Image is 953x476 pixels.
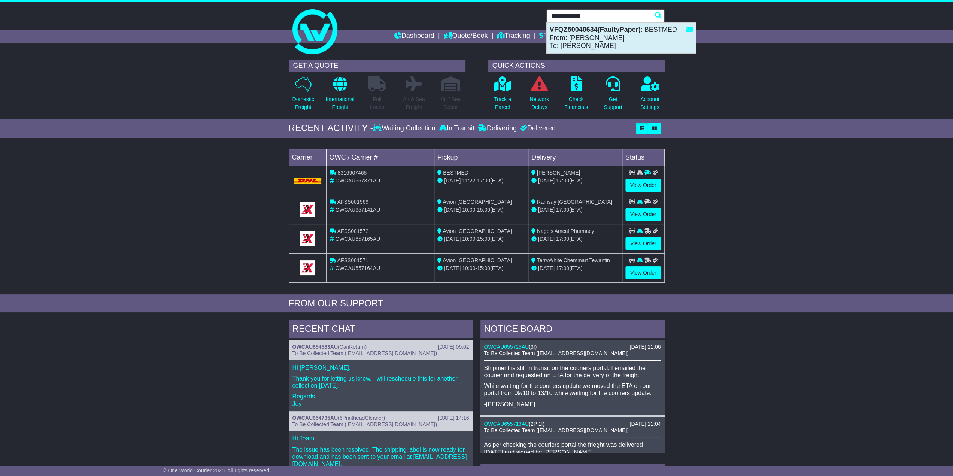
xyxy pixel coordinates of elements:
span: 17:00 [556,236,569,242]
div: [DATE] 14:16 [438,415,469,421]
div: [DATE] 09:02 [438,344,469,350]
a: View Order [625,179,661,192]
p: Network Delays [529,95,549,111]
div: Waiting Collection [373,124,437,133]
a: CheckFinancials [564,76,588,115]
div: ( ) [484,344,661,350]
p: Air / Sea Depot [441,95,461,111]
span: 10:00 [462,265,475,271]
span: [DATE] [444,178,461,184]
span: [DATE] [444,236,461,242]
p: Thank you for letting us know. I will reschedule this for another collection [DATE]. [292,375,469,389]
span: Avion [GEOGRAPHIC_DATA] [443,199,512,205]
div: ( ) [484,421,661,427]
a: View Order [625,266,661,279]
p: Domestic Freight [292,95,314,111]
p: Track a Parcel [494,95,511,111]
td: Carrier [289,149,326,166]
a: AccountSettings [640,76,660,115]
img: DHL.png [294,178,322,184]
span: [DATE] [444,207,461,213]
span: To Be Collected Team ([EMAIL_ADDRESS][DOMAIN_NAME]) [484,427,629,433]
div: - (ETA) [437,264,525,272]
div: : BESTMED From: [PERSON_NAME] To: [PERSON_NAME] [547,23,696,53]
p: As per checking the couriers portal the frieght was delivered [DATE] and signed by [PERSON_NAME]. [484,441,661,455]
span: 15:00 [477,207,490,213]
span: 17:00 [556,178,569,184]
span: © One World Courier 2025. All rights reserved. [163,467,271,473]
div: Delivered [519,124,556,133]
div: NOTICE BOARD [480,320,665,340]
span: 8316907465 [337,170,367,176]
img: GetCarrierServiceLogo [300,202,315,217]
div: - (ETA) [437,177,525,185]
span: 6PrintheadCleaner [340,415,383,421]
p: Check Financials [564,95,588,111]
div: (ETA) [531,177,619,185]
div: - (ETA) [437,206,525,214]
td: Status [622,149,664,166]
div: Delivering [476,124,519,133]
strong: VFQZ50040634(FaultyPaper) [550,26,641,33]
a: Financials [539,30,573,43]
div: FROM OUR SUPPORT [289,298,665,309]
a: DomesticFreight [292,76,314,115]
span: 17:00 [556,207,569,213]
div: RECENT CHAT [289,320,473,340]
a: View Order [625,237,661,250]
div: (ETA) [531,264,619,272]
span: 15:00 [477,236,490,242]
span: Avion [GEOGRAPHIC_DATA] [443,228,512,234]
span: 2P 1I [531,421,543,427]
p: Get Support [604,95,622,111]
p: Air & Sea Freight [403,95,425,111]
span: [PERSON_NAME] [537,170,580,176]
span: [DATE] [538,265,555,271]
span: OWCAU657371AU [335,178,380,184]
span: To Be Collected Team ([EMAIL_ADDRESS][DOMAIN_NAME]) [484,350,629,356]
div: [DATE] 11:04 [629,421,661,427]
p: The issue has been resolved. The shipping label is now ready for download and has been sent to yo... [292,446,469,468]
span: 10:00 [462,207,475,213]
td: Pickup [434,149,528,166]
a: GetSupport [603,76,622,115]
a: View Order [625,208,661,221]
span: OWCAU657141AU [335,207,380,213]
span: To Be Collected Team ([EMAIL_ADDRESS][DOMAIN_NAME]) [292,421,437,427]
a: Tracking [497,30,530,43]
span: [DATE] [538,207,555,213]
span: Nagels Amcal Pharmacy [537,228,594,234]
span: CanReturn [340,344,365,350]
a: Track aParcel [494,76,512,115]
span: BESTMED [443,170,468,176]
div: (ETA) [531,206,619,214]
div: GET A QUOTE [289,60,465,72]
a: OWCAU654735AU [292,415,338,421]
a: OWCAU654583AU [292,344,338,350]
a: InternationalFreight [325,76,355,115]
span: 17:00 [477,178,490,184]
p: Hi Team, [292,435,469,442]
div: ( ) [292,415,469,421]
div: (ETA) [531,235,619,243]
span: TerryWhite Chemmart Tewantin [537,257,610,263]
div: ( ) [292,344,469,350]
img: GetCarrierServiceLogo [300,260,315,275]
div: QUICK ACTIONS [488,60,665,72]
span: AFSS001572 [337,228,368,234]
span: OWCAU657165AU [335,236,380,242]
div: In Transit [437,124,476,133]
p: Shipment is still in transit on the couriers portal. I emailed the courier and requested an ETA f... [484,364,661,379]
span: Avion [GEOGRAPHIC_DATA] [443,257,512,263]
a: NetworkDelays [529,76,549,115]
p: Hi [PERSON_NAME], [292,364,469,371]
span: AFSS001571 [337,257,368,263]
span: AFSS001569 [337,199,368,205]
p: While waiting for the couriers update we moved the ETA on our portal from 09/10 to 13/10 while wa... [484,382,661,397]
span: 3I [531,344,535,350]
td: OWC / Carrier # [326,149,434,166]
div: - (ETA) [437,235,525,243]
p: -[PERSON_NAME] [484,401,661,408]
span: [DATE] [444,265,461,271]
a: Dashboard [394,30,434,43]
